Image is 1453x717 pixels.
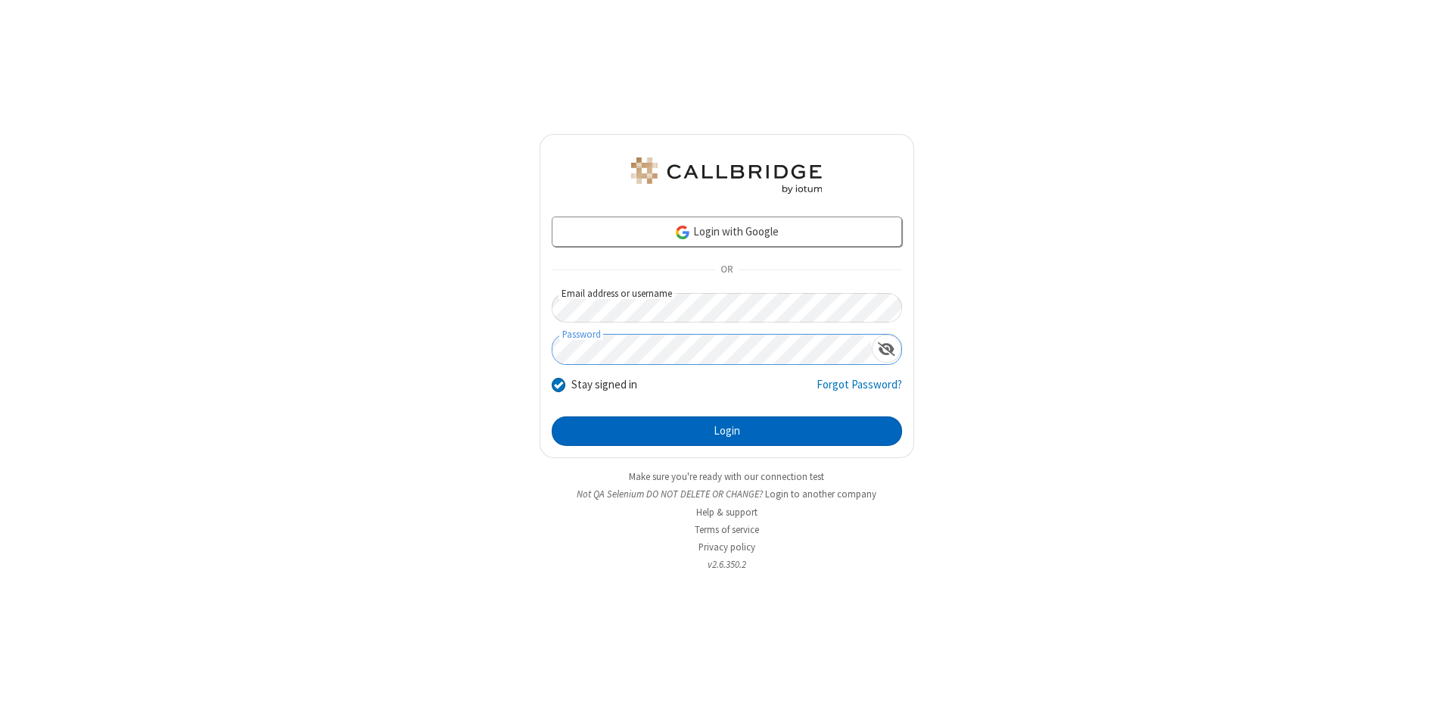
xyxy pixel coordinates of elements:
button: Login to another company [765,487,876,501]
iframe: Chat [1415,678,1442,706]
li: Not QA Selenium DO NOT DELETE OR CHANGE? [540,487,914,501]
label: Stay signed in [571,376,637,394]
span: OR [714,260,739,281]
a: Privacy policy [698,541,755,553]
li: v2.6.350.2 [540,557,914,572]
div: Show password [872,335,901,363]
a: Help & support [696,506,758,519]
img: google-icon.png [674,224,691,241]
a: Forgot Password? [817,376,902,405]
button: Login [552,416,902,447]
input: Email address or username [552,293,902,323]
a: Terms of service [695,523,759,536]
a: Make sure you're ready with our connection test [629,470,824,483]
a: Login with Google [552,217,902,247]
img: QA Selenium DO NOT DELETE OR CHANGE [628,157,825,194]
input: Password [552,335,872,364]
